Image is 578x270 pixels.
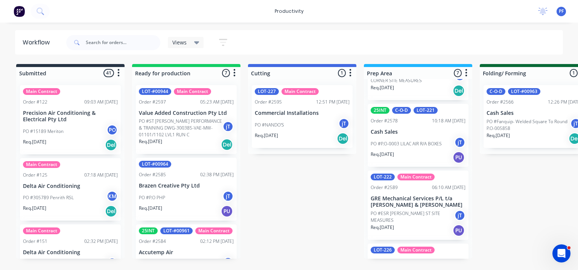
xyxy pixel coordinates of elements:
[84,99,118,105] div: 09:03 AM [DATE]
[200,238,234,245] div: 02:12 PM [DATE]
[23,110,118,123] p: Precision Air Conditioning & Electrical Pty Ltd
[221,205,233,217] div: PU
[139,194,165,201] p: PO #P.O PHP
[106,124,118,136] div: PO
[23,99,47,105] div: Order #122
[255,110,350,116] p: Commercial Installations
[255,99,282,105] div: Order #2595
[271,6,307,17] div: productivity
[487,99,514,105] div: Order #2566
[454,137,465,148] div: jT
[23,139,46,145] p: Req. [DATE]
[371,224,394,231] p: Req. [DATE]
[23,172,47,178] div: Order #125
[371,140,442,147] p: PO #P.O-0003 LILAC AIR R/A BOXES
[252,85,353,148] div: LOT-227Main ContractOrder #259512:51 PM [DATE]Commercial InstallationsPO #NANDO'SjTReq.[DATE]Del
[368,104,468,167] div: 25INTC-O-DLOT-221Order #257810:18 AM [DATE]Cash SalesPO #P.O-0003 LILAC AIR R/A BOXESjTReq.[DATE]PU
[371,247,395,253] div: LOT-226
[316,99,350,105] div: 12:51 PM [DATE]
[432,257,465,264] div: 07:46 AM [DATE]
[139,205,162,212] p: Req. [DATE]
[221,139,233,151] div: Del
[222,257,234,268] div: jT
[139,110,234,116] p: Value Added Construction Pty Ltd
[139,183,234,189] p: Brazen Creative Pty Ltd
[371,84,394,91] p: Req. [DATE]
[20,158,121,221] div: Main ContractOrder #12507:18 AM [DATE]Delta Air ConditioningPO #305789 Penrith RSLKMReq.[DATE]Del
[139,99,166,105] div: Order #2597
[84,238,118,245] div: 02:32 PM [DATE]
[487,132,510,139] p: Req. [DATE]
[136,85,237,154] div: LOT-#00944Main ContractOrder #259705:23 AM [DATE]Value Added Construction Pty LtdPO #ST [PERSON_N...
[281,88,319,95] div: Main Contract
[371,174,395,180] div: LOT-222
[432,117,465,124] div: 10:18 AM [DATE]
[23,227,60,234] div: Main Contract
[453,224,465,236] div: PU
[139,118,222,138] p: PO #ST [PERSON_NAME] PERFORMANCE & TRAINING DWG-300385-VAE-MW-01101/1102 LVL1 RUN C
[23,238,47,245] div: Order #151
[255,132,278,139] p: Req. [DATE]
[200,171,234,178] div: 02:38 PM [DATE]
[255,122,284,128] p: PO #NANDO'S
[371,151,394,158] p: Req. [DATE]
[20,85,121,154] div: Main ContractOrder #12209:03 AM [DATE]Precision Air Conditioning & Electrical Pty LtdPO #15189 Me...
[397,247,435,253] div: Main Contract
[139,138,162,145] p: Req. [DATE]
[195,227,233,234] div: Main Contract
[368,171,468,240] div: LOT-222Main ContractOrder #258906:10 AM [DATE]GRE Mechanical Services P/L t/a [PERSON_NAME] & [PE...
[23,205,46,212] p: Req. [DATE]
[371,117,398,124] div: Order #2578
[397,174,435,180] div: Main Contract
[222,121,234,132] div: jT
[432,184,465,191] div: 06:10 AM [DATE]
[23,128,64,135] p: PO #15189 Meriton
[392,107,411,114] div: C-O-D
[200,99,234,105] div: 05:23 AM [DATE]
[139,171,166,178] div: Order #2585
[487,118,570,132] p: PO #Fanquip- Welded Square To Round P.O-005858
[552,244,570,262] iframe: Intercom live chat
[371,257,398,264] div: Order #2593
[139,227,158,234] div: 25INT
[139,238,166,245] div: Order #2584
[453,151,465,163] div: PU
[84,172,118,178] div: 07:18 AM [DATE]
[371,195,465,208] p: GRE Mechanical Services P/L t/a [PERSON_NAME] & [PERSON_NAME]
[136,158,237,221] div: LOT-#00964Order #258502:38 PM [DATE]Brazen Creative Pty LtdPO #P.O PHPjTReq.[DATE]PU
[23,88,60,95] div: Main Contract
[371,107,389,114] div: 25INT
[23,161,60,168] div: Main Contract
[222,191,234,202] div: jT
[453,85,465,97] div: Del
[414,107,438,114] div: LOT-221
[106,257,118,268] div: PO
[508,88,540,95] div: LOT-#00963
[86,35,160,50] input: Search for orders...
[139,249,234,256] p: Accutemp Air
[105,139,117,151] div: Del
[454,210,465,221] div: jT
[23,183,118,189] p: Delta Air Conditioning
[337,133,349,145] div: Del
[338,118,350,129] div: jT
[23,194,74,201] p: PO #305789 Penrith RSL
[174,88,211,95] div: Main Contract
[255,88,279,95] div: LOT-227
[160,227,193,234] div: LOT-#00961
[371,129,465,135] p: Cash Sales
[14,6,25,17] img: Factory
[371,210,454,224] p: PO #ESR [PERSON_NAME] ST SITE MEASURES
[106,191,118,202] div: KM
[139,88,171,95] div: LOT-#00944
[487,88,505,95] div: C-O-D
[23,249,118,256] p: Delta Air Conditioning
[172,38,187,46] span: Views
[23,38,53,47] div: Workflow
[139,161,171,168] div: LOT-#00964
[105,205,117,217] div: Del
[559,8,564,15] span: PF
[371,184,398,191] div: Order #2589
